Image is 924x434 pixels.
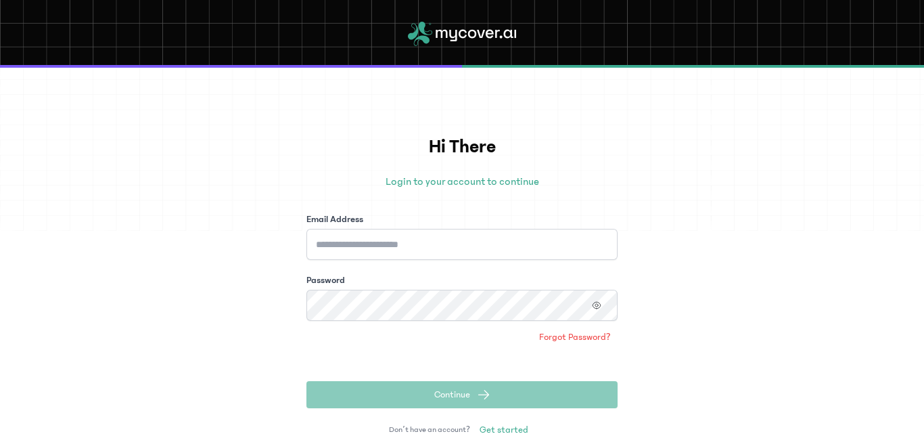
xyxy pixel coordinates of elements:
[539,330,611,344] span: Forgot Password?
[306,173,618,190] p: Login to your account to continue
[306,213,363,226] label: Email Address
[434,388,470,402] span: Continue
[532,326,618,348] a: Forgot Password?
[306,381,618,408] button: Continue
[306,274,345,287] label: Password
[306,133,618,161] h1: Hi There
